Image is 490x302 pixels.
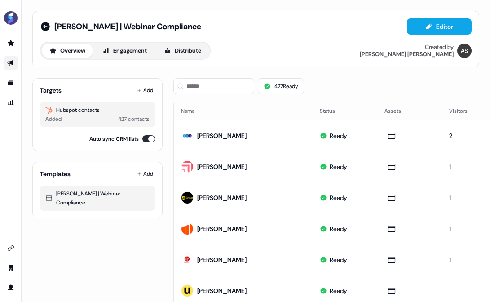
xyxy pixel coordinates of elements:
div: [PERSON_NAME] [197,162,247,171]
div: Ready [330,131,347,140]
div: 427 contacts [118,115,150,124]
div: [PERSON_NAME] [197,255,247,264]
button: Editor [407,18,472,35]
button: Distribute [156,44,209,58]
div: Hubspot contacts [45,106,150,115]
div: [PERSON_NAME] [PERSON_NAME] [360,51,454,58]
span: [PERSON_NAME] | Webinar Compliance [54,21,201,32]
button: Engagement [95,44,155,58]
div: Created by [425,44,454,51]
div: Ready [330,193,347,202]
div: Ready [330,255,347,264]
div: [PERSON_NAME] [197,224,247,233]
button: 427Ready [258,78,304,94]
a: Go to outbound experience [4,56,18,70]
button: Status [320,103,346,119]
div: [PERSON_NAME] [197,286,247,295]
button: Add [135,168,155,180]
label: Auto sync CRM lists [89,134,139,143]
img: Antoni [457,44,472,58]
a: Go to prospects [4,36,18,50]
div: Ready [330,224,347,233]
button: Overview [42,44,93,58]
a: Go to integrations [4,241,18,255]
div: [PERSON_NAME] [197,193,247,202]
div: Added [45,115,62,124]
div: Ready [330,162,347,171]
button: Name [181,103,206,119]
button: Visitors [449,103,478,119]
a: Go to profile [4,280,18,295]
div: Ready [330,286,347,295]
div: Targets [40,86,62,95]
a: Editor [407,23,472,32]
div: [PERSON_NAME] [197,131,247,140]
a: Go to attribution [4,95,18,110]
button: Add [135,84,155,97]
a: Go to templates [4,75,18,90]
div: Templates [40,169,71,178]
th: Assets [377,102,442,120]
div: [PERSON_NAME] | Webinar Compliance [45,189,150,207]
a: Go to team [4,261,18,275]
